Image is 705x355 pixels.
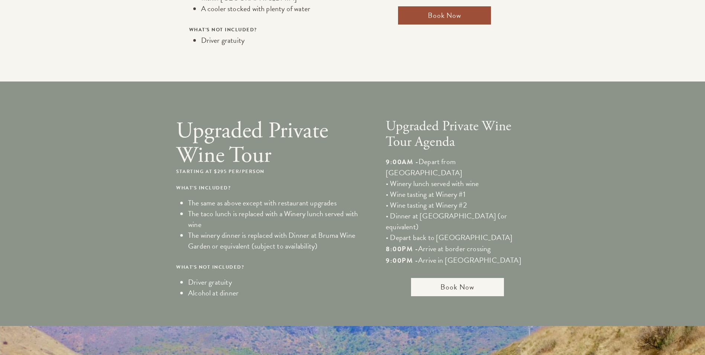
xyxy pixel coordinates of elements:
[398,6,491,25] a: Book Now
[386,200,529,211] p: • Wine tasting at Winery #2
[386,232,529,243] p: • Depart back to [GEOGRAPHIC_DATA]
[201,3,349,14] li: A cooler stocked with plenty of water
[188,230,362,252] li: The winery dinner is replaced with Dinner at Bruma Wine Garden or equivalent (subject to availabi...
[201,35,349,46] li: Driver gratuity
[176,168,362,175] p: Starting at $295 per/person
[386,244,418,254] span: 8:00pm -
[386,243,529,255] p: Arrive at border crossing
[386,156,529,178] p: Depart from [GEOGRAPHIC_DATA]
[386,255,418,265] span: 9:00pm -
[188,288,362,298] li: Alcohol at dinner
[188,198,362,208] li: The same as above except with restaurant upgrades
[188,277,362,288] li: Driver gratuity
[176,119,362,168] h1: Upgraded Private Wine Tour
[189,26,349,33] p: What's not included?
[188,208,362,230] li: The taco lunch is replaced with a Winery lunch served with wine
[176,184,362,192] p: What's included?
[386,157,418,167] span: 9:00am -
[176,263,362,271] p: What's not included?
[411,278,504,296] a: Book Now
[386,211,529,232] p: • Dinner at [GEOGRAPHIC_DATA] (or equivalent)
[386,178,529,189] p: • Winery lunch served with wine
[386,189,529,200] p: • Wine tasting at Winery #1
[386,255,529,266] p: Arrive in [GEOGRAPHIC_DATA]
[386,119,529,150] p: Upgraded Private Wine Tour Agenda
